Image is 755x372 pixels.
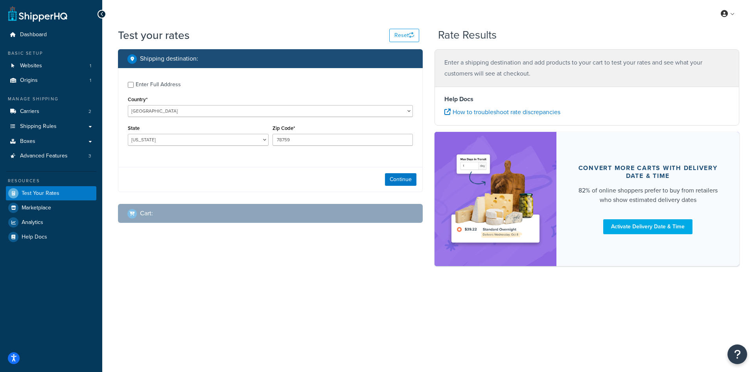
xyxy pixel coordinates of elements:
span: Help Docs [22,234,47,241]
button: Continue [385,173,416,186]
h2: Cart : [140,210,153,217]
span: Marketplace [22,205,51,211]
span: 1 [90,77,91,84]
li: Websites [6,59,96,73]
a: Help Docs [6,230,96,244]
h2: Shipping destination : [140,55,198,62]
a: Dashboard [6,28,96,42]
li: Carriers [6,104,96,119]
span: 1 [90,63,91,69]
label: State [128,125,140,131]
h4: Help Docs [444,94,729,104]
a: Activate Delivery Date & Time [603,219,692,234]
a: Origins1 [6,73,96,88]
span: Shipping Rules [20,123,57,130]
div: Basic Setup [6,50,96,57]
button: Open Resource Center [727,344,747,364]
span: Websites [20,63,42,69]
input: Enter Full Address [128,82,134,88]
div: Resources [6,178,96,184]
a: How to troubleshoot rate discrepancies [444,107,560,117]
a: Shipping Rules [6,119,96,134]
span: Test Your Rates [22,190,59,197]
button: Reset [389,29,419,42]
a: Carriers2 [6,104,96,119]
span: 2 [88,108,91,115]
span: Dashboard [20,31,47,38]
span: Origins [20,77,38,84]
a: Marketplace [6,201,96,215]
h1: Test your rates [118,28,190,43]
span: Advanced Features [20,153,68,159]
label: Country* [128,96,147,102]
label: Zip Code* [273,125,295,131]
div: 82% of online shoppers prefer to buy from retailers who show estimated delivery dates [575,186,720,205]
li: Advanced Features [6,149,96,163]
a: Boxes [6,134,96,149]
a: Advanced Features3 [6,149,96,163]
a: Websites1 [6,59,96,73]
div: Manage Shipping [6,96,96,102]
p: Enter a shipping destination and add products to your cart to test your rates and see what your c... [444,57,729,79]
span: Boxes [20,138,35,145]
div: Enter Full Address [136,79,181,90]
span: Carriers [20,108,39,115]
h2: Rate Results [438,29,497,41]
a: Test Your Rates [6,186,96,200]
span: 3 [88,153,91,159]
div: Convert more carts with delivery date & time [575,164,720,180]
span: Analytics [22,219,43,226]
li: Origins [6,73,96,88]
a: Analytics [6,215,96,229]
img: feature-image-ddt-36eae7f7280da8017bfb280eaccd9c446f90b1fe08728e4019434db127062ab4.png [446,144,545,254]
